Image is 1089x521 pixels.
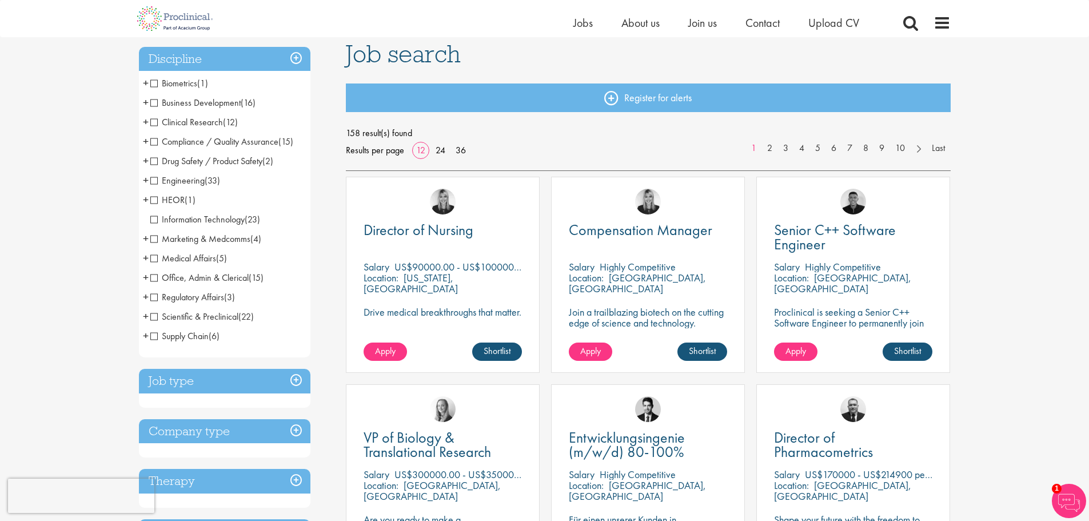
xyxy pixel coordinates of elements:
span: + [143,172,149,189]
span: Office, Admin & Clerical [150,272,249,284]
span: Clinical Research [150,116,223,128]
a: Apply [774,343,817,361]
span: Regulatory Affairs [150,291,235,303]
p: US$300000.00 - US$350000.00 per annum [394,468,577,481]
span: Director of Pharmacometrics [774,428,873,462]
span: Location: [774,271,809,284]
a: 7 [841,142,858,155]
span: Biometrics [150,77,197,89]
a: 3 [777,142,794,155]
span: (1) [185,194,196,206]
span: (1) [197,77,208,89]
span: Location: [364,479,398,492]
a: Director of Pharmacometrics [774,431,932,459]
span: (22) [238,311,254,323]
span: Compensation Manager [569,220,712,240]
a: Shortlist [883,343,932,361]
span: Regulatory Affairs [150,291,224,303]
span: Information Technology [150,213,245,225]
span: + [143,113,149,130]
span: + [143,308,149,325]
span: Salary [569,468,595,481]
span: (4) [250,233,261,245]
span: Results per page [346,142,404,159]
p: [GEOGRAPHIC_DATA], [GEOGRAPHIC_DATA] [364,479,501,503]
p: [GEOGRAPHIC_DATA], [GEOGRAPHIC_DATA] [774,271,911,295]
a: 6 [825,142,842,155]
a: Jobs [573,15,593,30]
h3: Discipline [139,47,310,71]
span: + [143,133,149,150]
a: About us [621,15,660,30]
a: Last [926,142,951,155]
span: Supply Chain [150,330,209,342]
span: (15) [249,272,264,284]
span: Medical Affairs [150,252,227,264]
span: 1 [1052,484,1062,494]
span: Drug Safety / Product Safety [150,155,273,167]
span: Entwicklungsingenie (m/w/d) 80-100% [569,428,685,462]
span: + [143,152,149,169]
a: Jakub Hanas [840,396,866,422]
p: [GEOGRAPHIC_DATA], [GEOGRAPHIC_DATA] [569,479,706,503]
a: Upload CV [808,15,859,30]
span: + [143,74,149,92]
h3: Job type [139,369,310,393]
span: Compliance / Quality Assurance [150,136,293,148]
div: Therapy [139,469,310,494]
span: Office, Admin & Clerical [150,272,264,284]
span: (2) [262,155,273,167]
a: Compensation Manager [569,223,727,237]
img: Christian Andersen [840,189,866,214]
span: Compliance / Quality Assurance [150,136,278,148]
p: Drive medical breakthroughs that matter. [364,307,522,317]
a: Senior C++ Software Engineer [774,223,932,252]
a: 2 [761,142,778,155]
img: Janelle Jones [430,189,456,214]
a: VP of Biology & Translational Research [364,431,522,459]
span: HEOR [150,194,185,206]
span: Salary [364,468,389,481]
a: Join us [688,15,717,30]
a: Thomas Wenig [635,396,661,422]
a: 36 [452,144,470,156]
span: + [143,230,149,247]
span: + [143,288,149,305]
span: Contact [745,15,780,30]
p: US$170000 - US$214900 per annum [805,468,956,481]
span: Apply [785,345,806,357]
span: Drug Safety / Product Safety [150,155,262,167]
p: [GEOGRAPHIC_DATA], [GEOGRAPHIC_DATA] [569,271,706,295]
a: Apply [569,343,612,361]
h3: Company type [139,419,310,444]
span: Director of Nursing [364,220,473,240]
a: Shortlist [677,343,727,361]
p: Highly Competitive [600,468,676,481]
span: Engineering [150,174,220,186]
span: Salary [774,468,800,481]
iframe: reCAPTCHA [8,479,154,513]
span: (33) [205,174,220,186]
span: (5) [216,252,227,264]
span: Scientific & Preclinical [150,311,238,323]
span: + [143,249,149,267]
span: Senior C++ Software Engineer [774,220,896,254]
a: 5 [809,142,826,155]
p: [GEOGRAPHIC_DATA], [GEOGRAPHIC_DATA] [774,479,911,503]
p: [US_STATE], [GEOGRAPHIC_DATA] [364,271,458,295]
span: Apply [375,345,396,357]
a: Director of Nursing [364,223,522,237]
span: Medical Affairs [150,252,216,264]
span: Business Development [150,97,241,109]
a: 24 [432,144,449,156]
span: + [143,269,149,286]
p: Join a trailblazing biotech on the cutting edge of science and technology. [569,307,727,328]
span: Location: [774,479,809,492]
